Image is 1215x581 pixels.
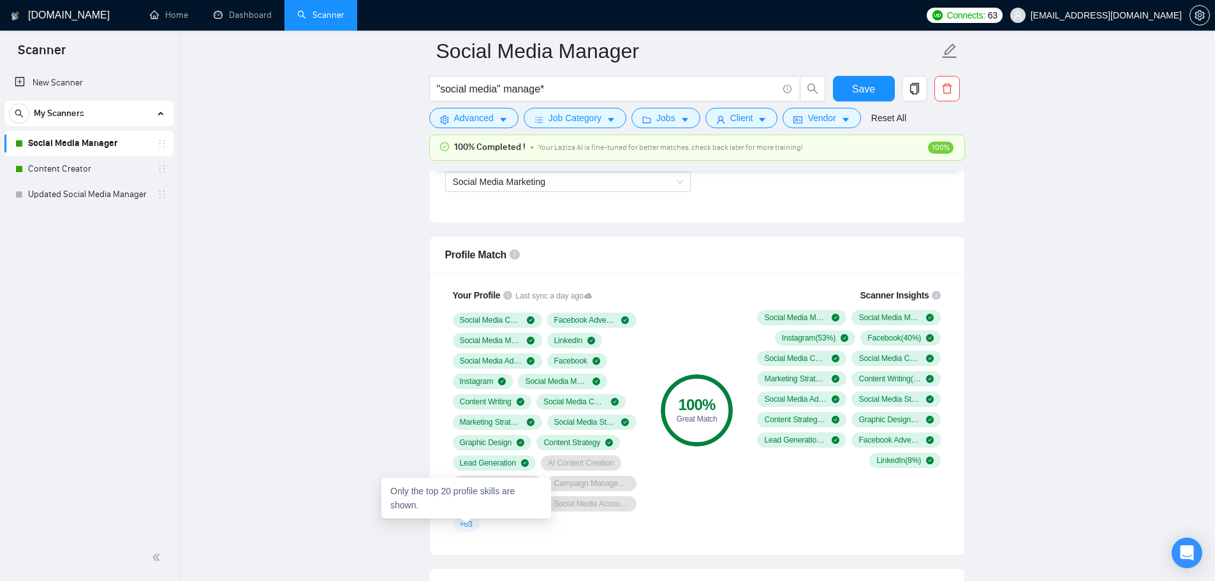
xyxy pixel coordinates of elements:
span: Content Writing [460,397,512,407]
span: Social Media Management [460,335,522,346]
span: bars [534,115,543,124]
span: check-circle [593,378,600,385]
a: searchScanner [297,10,344,20]
span: Social Media Marketing ( 80 %) [764,313,827,323]
span: copy [902,83,927,94]
span: caret-down [841,115,850,124]
span: AI Content Creation [548,458,614,468]
span: Social Media Marketing [453,177,546,187]
span: check-circle [926,355,934,362]
span: check-circle [527,357,534,365]
button: folderJobscaret-down [631,108,700,128]
button: userClientcaret-down [705,108,778,128]
a: homeHome [150,10,188,20]
span: check-circle [832,314,839,321]
span: Graphic Design [460,438,512,448]
span: Profile Match [445,249,507,260]
span: Social Media Account Setup [554,499,630,509]
button: idcardVendorcaret-down [783,108,860,128]
span: caret-down [607,115,615,124]
span: check-circle [832,355,839,362]
span: check-circle [498,378,506,385]
span: check-circle [841,334,848,342]
span: check-circle [621,418,629,426]
span: Lead Generation [460,458,516,468]
a: Updated Social Media Manager [28,182,149,207]
span: holder [157,164,167,174]
span: double-left [152,551,165,564]
span: info-circle [503,291,512,300]
span: My Scanners [34,101,84,126]
a: Reset All [871,111,906,125]
a: Content Creator [28,156,149,182]
span: + 63 [460,519,473,529]
span: 100% Completed ! [454,140,526,154]
span: Connects: [946,8,985,22]
span: Social Media Strategy ( 11 %) [858,394,921,404]
span: Facebook Advertising ( 9 %) [858,435,921,445]
span: user [716,115,725,124]
span: LinkedIn ( 8 %) [876,455,921,466]
span: Save [852,81,875,97]
span: Facebook [554,356,587,366]
span: Vendor [807,111,836,125]
span: Instagram [460,376,494,386]
span: setting [1190,10,1209,20]
span: holder [157,189,167,200]
span: check-circle [926,395,934,403]
span: check-circle [832,436,839,444]
span: 63 [988,8,998,22]
span: caret-down [758,115,767,124]
button: setting [1189,5,1210,26]
span: check-circle [521,459,529,467]
span: Content Strategy ( 10 %) [764,415,827,425]
span: Last sync a day ago [515,290,592,302]
span: info-circle [783,85,792,93]
span: Social Media Content Creation ( 33 %) [764,353,827,364]
span: caret-down [499,115,508,124]
span: Jobs [656,111,675,125]
span: check-circle [621,316,629,324]
span: Your Laziza AI is fine-tuned for better matches, check back later for more training! [538,143,803,152]
button: delete [934,76,960,101]
span: Facebook ( 40 %) [867,333,921,343]
span: check-circle [587,337,595,344]
span: check-circle [926,416,934,423]
span: check-circle [832,395,839,403]
input: Search Freelance Jobs... [437,81,777,97]
span: Campaign Management [554,478,630,489]
span: Social Media Advertising ( 12 %) [764,394,827,404]
span: Social Media Advertising [460,356,522,366]
div: 100 % [661,397,733,413]
span: Social Media Content ( 28 %) [858,353,921,364]
span: check-circle [527,316,534,324]
input: Scanner name... [436,35,939,67]
button: barsJob Categorycaret-down [524,108,626,128]
span: setting [440,115,449,124]
a: dashboardDashboard [214,10,272,20]
div: Open Intercom Messenger [1172,538,1202,568]
span: check-circle [517,439,524,446]
span: Social Media Strategy [554,417,617,427]
span: Social Media Management ( 56 %) [858,313,921,323]
span: Scanner [8,41,76,68]
img: logo [11,6,20,26]
span: info-circle [510,249,520,260]
li: My Scanners [4,101,173,207]
span: Social Media Marketing [525,376,587,386]
button: search [800,76,825,101]
span: Lead Generation ( 10 %) [764,435,827,445]
span: Instagram ( 53 %) [782,333,836,343]
span: check-circle [527,418,534,426]
li: New Scanner [4,70,173,96]
a: setting [1189,10,1210,20]
span: user [1013,11,1022,20]
button: Save [833,76,895,101]
span: Scanner Insights [860,291,929,300]
button: copy [902,76,927,101]
span: check-circle [832,375,839,383]
span: Content Strategy [543,438,600,448]
span: holder [157,138,167,149]
span: check-circle [926,375,934,383]
span: Social Media Content [543,397,606,407]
